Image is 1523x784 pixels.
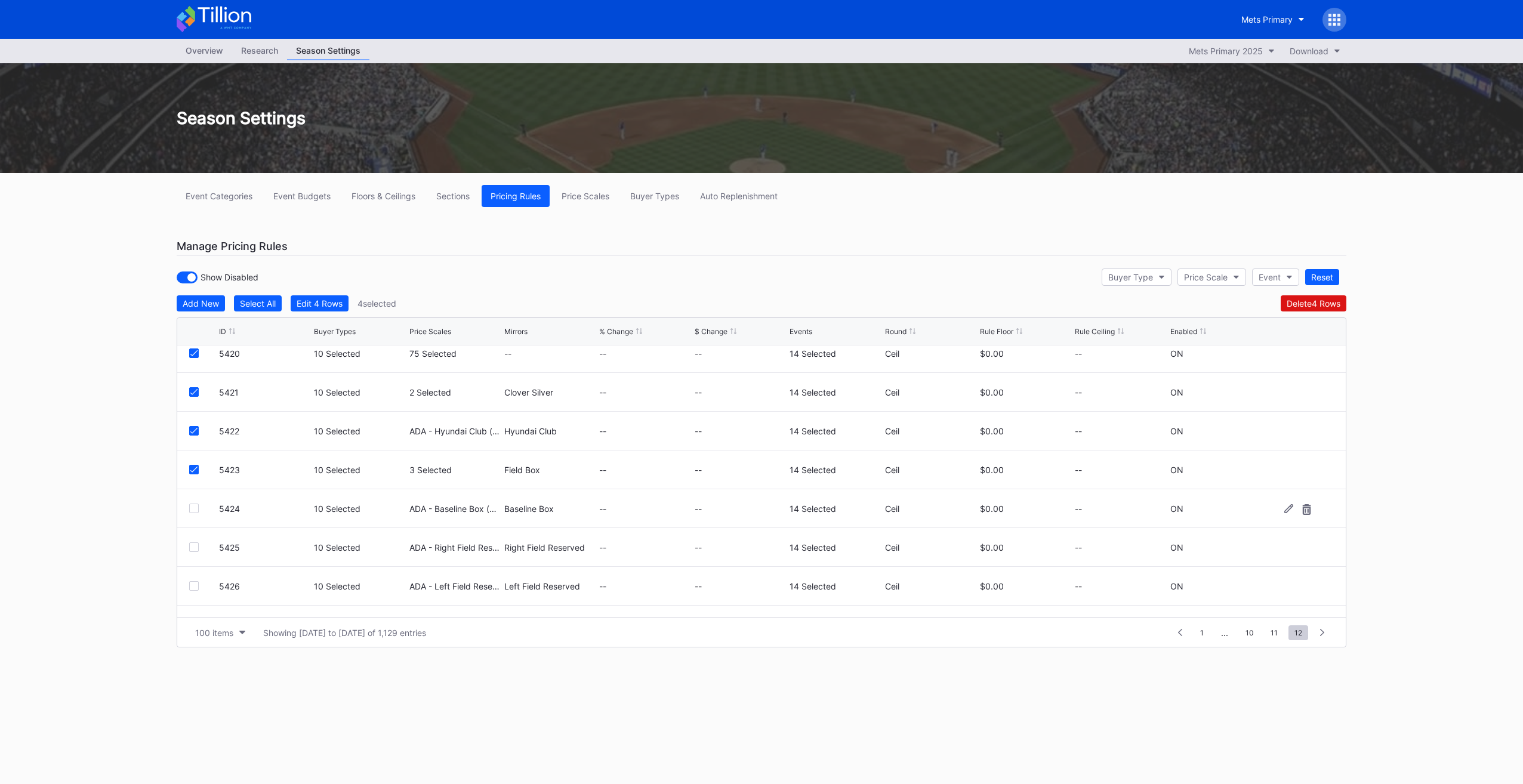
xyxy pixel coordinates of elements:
div: Mets Primary [1241,14,1293,24]
div: -- [599,348,691,359]
div: -- [1075,504,1167,514]
div: Rule Floor [980,327,1013,336]
div: Price Scales [409,327,451,336]
div: -- [695,426,787,436]
div: Price Scales [562,191,609,201]
div: ON [1170,465,1183,475]
a: Season Settings [287,42,369,60]
div: 5426 [219,581,311,591]
div: Manage Pricing Rules [177,237,1346,256]
button: Buyer Types [621,185,688,207]
div: Floors & Ceilings [352,191,415,201]
div: Season Settings [165,108,1358,128]
div: Ceil [885,542,977,552]
div: -- [599,387,691,397]
div: -- [504,348,596,359]
div: $0.00 [980,581,1072,591]
div: 10 Selected [314,348,406,359]
div: 14 Selected [790,465,881,475]
div: Event [1259,272,1281,282]
div: Ceil [885,426,977,436]
button: Edit 4 Rows [291,295,349,311]
button: Buyer Type [1102,268,1171,286]
div: 10 Selected [314,504,406,514]
div: -- [695,542,787,552]
button: Floors & Ceilings [343,185,424,207]
div: $0.00 [980,348,1072,359]
div: -- [1075,581,1167,591]
div: -- [695,348,787,359]
button: Mets Primary 2025 [1183,43,1281,59]
div: Buyer Types [630,191,679,201]
div: 14 Selected [790,581,881,591]
span: 12 [1288,625,1308,640]
div: 5424 [219,504,311,514]
button: Event Budgets [264,185,340,207]
div: 5420 [219,348,311,359]
div: 5421 [219,387,311,397]
div: Add New [183,298,219,308]
div: Reset [1311,272,1333,282]
div: Ceil [885,581,977,591]
div: Clover Silver [504,387,596,397]
div: ADA - Right Field Reserved (6729) [409,542,501,552]
button: Reset [1305,269,1339,285]
div: ADA - Baseline Box (5528) [409,504,501,514]
div: Round [885,327,907,336]
div: Show Disabled [177,271,258,283]
div: 10 Selected [314,542,406,552]
div: $0.00 [980,542,1072,552]
div: 75 Selected [409,348,501,359]
button: Select All [234,295,282,311]
div: ID [219,327,226,336]
div: Select All [240,298,276,308]
div: 10 Selected [314,387,406,397]
div: Delete 4 Rows [1287,298,1340,308]
div: ON [1170,542,1183,552]
div: -- [599,504,691,514]
div: -- [1075,465,1167,475]
span: 1 [1194,625,1210,640]
div: Field Box [504,465,596,475]
button: Download [1284,43,1346,59]
div: Mirrors [504,327,528,336]
div: 100 items [195,628,233,638]
div: Event Categories [186,191,252,201]
div: 5422 [219,426,311,436]
div: Overview [177,42,232,59]
div: Event Budgets [273,191,331,201]
div: 10 Selected [314,581,406,591]
div: 5425 [219,542,311,552]
div: 14 Selected [790,504,881,514]
a: Research [232,42,287,60]
div: $0.00 [980,426,1072,436]
div: -- [1075,348,1167,359]
div: Buyer Types [314,327,356,336]
div: 14 Selected [790,542,881,552]
button: Pricing Rules [482,185,550,207]
button: 100 items [189,625,251,641]
button: Sections [427,185,479,207]
div: Hyundai Club [504,426,596,436]
button: Event Categories [177,185,261,207]
span: 11 [1265,625,1284,640]
button: Delete4 Rows [1281,295,1346,311]
button: Auto Replenishment [691,185,787,207]
div: $0.00 [980,387,1072,397]
button: Add New [177,295,225,311]
div: Research [232,42,287,59]
div: Showing [DATE] to [DATE] of 1,129 entries [263,628,426,638]
div: 14 Selected [790,426,881,436]
div: 10 Selected [314,426,406,436]
button: Event [1252,268,1299,286]
button: Mets Primary [1232,8,1314,30]
div: 3 Selected [409,465,501,475]
a: Price Scales [553,185,618,207]
div: Price Scale [1184,272,1228,282]
div: Ceil [885,348,977,359]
